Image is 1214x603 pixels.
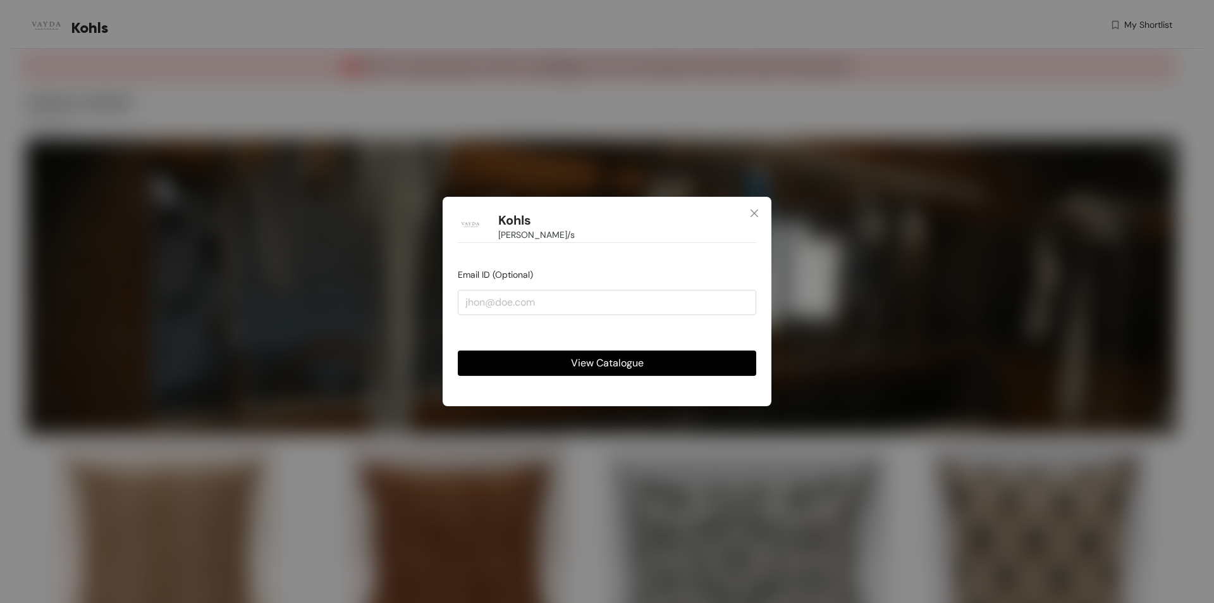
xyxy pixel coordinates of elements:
span: close [749,208,759,218]
button: View Catalogue [458,351,756,376]
input: jhon@doe.com [458,290,756,315]
button: Close [737,197,771,231]
h1: Kohls [498,213,531,228]
span: View Catalogue [571,355,644,371]
span: [PERSON_NAME]/s [498,228,575,242]
span: Email ID (Optional) [458,269,533,280]
img: Buyer Portal [458,212,483,237]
